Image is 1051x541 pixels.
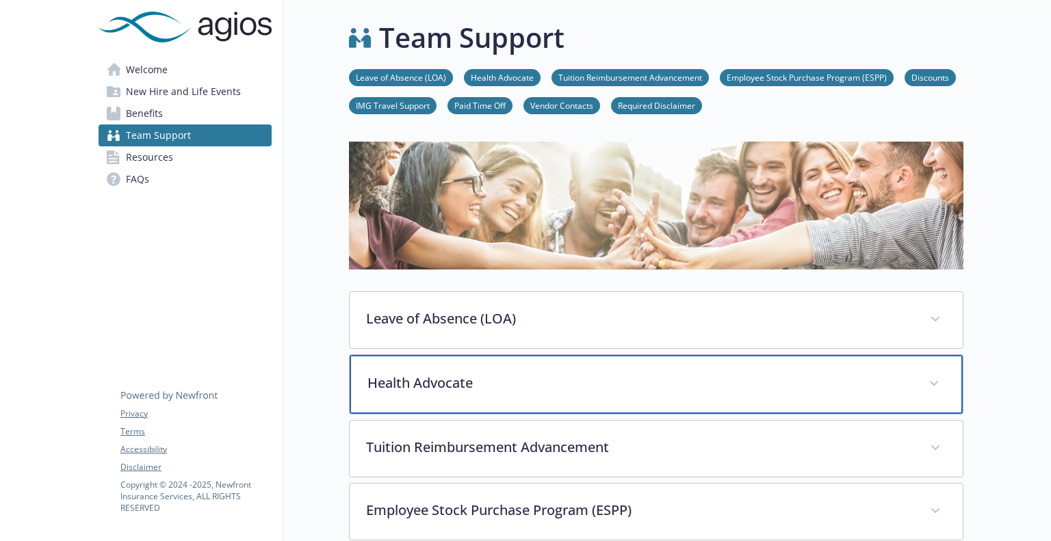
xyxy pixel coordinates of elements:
a: IMG Travel Support [349,98,437,111]
p: Leave of Absence (LOA) [366,308,913,329]
a: Accessibility [120,443,271,456]
img: team support page banner [349,142,963,269]
a: Health Advocate [464,70,541,83]
h1: Team Support [379,17,565,58]
a: Disclaimer [120,461,271,473]
a: Terms [120,425,271,438]
a: Tuition Reimbursement Advancement [552,70,709,83]
div: Tuition Reimbursement Advancement [350,421,963,477]
a: Welcome [99,59,272,81]
a: FAQs [99,168,272,190]
a: Team Support [99,124,272,146]
a: Employee Stock Purchase Program (ESPP) [720,70,894,83]
span: Team Support [126,124,191,146]
a: Benefits [99,103,272,124]
a: Leave of Absence (LOA) [349,70,453,83]
a: Paid Time Off [447,98,512,111]
a: Discounts [905,70,956,83]
p: Employee Stock Purchase Program (ESPP) [366,500,913,520]
span: Benefits [126,103,163,124]
a: Vendor Contacts [523,98,600,111]
p: Tuition Reimbursement Advancement [366,437,913,458]
div: Leave of Absence (LOA) [350,292,963,348]
a: Resources [99,146,272,168]
a: Required Disclaimer [611,98,702,111]
p: Copyright © 2024 - 2025 , Newfront Insurance Services, ALL RIGHTS RESERVED [120,479,271,514]
p: Health Advocate [367,373,912,393]
span: Resources [126,146,173,168]
span: Welcome [126,59,168,81]
a: Privacy [120,408,271,420]
span: FAQs [126,168,149,190]
div: Health Advocate [350,355,963,414]
a: New Hire and Life Events [99,81,272,103]
span: New Hire and Life Events [126,81,241,103]
div: Employee Stock Purchase Program (ESPP) [350,484,963,540]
